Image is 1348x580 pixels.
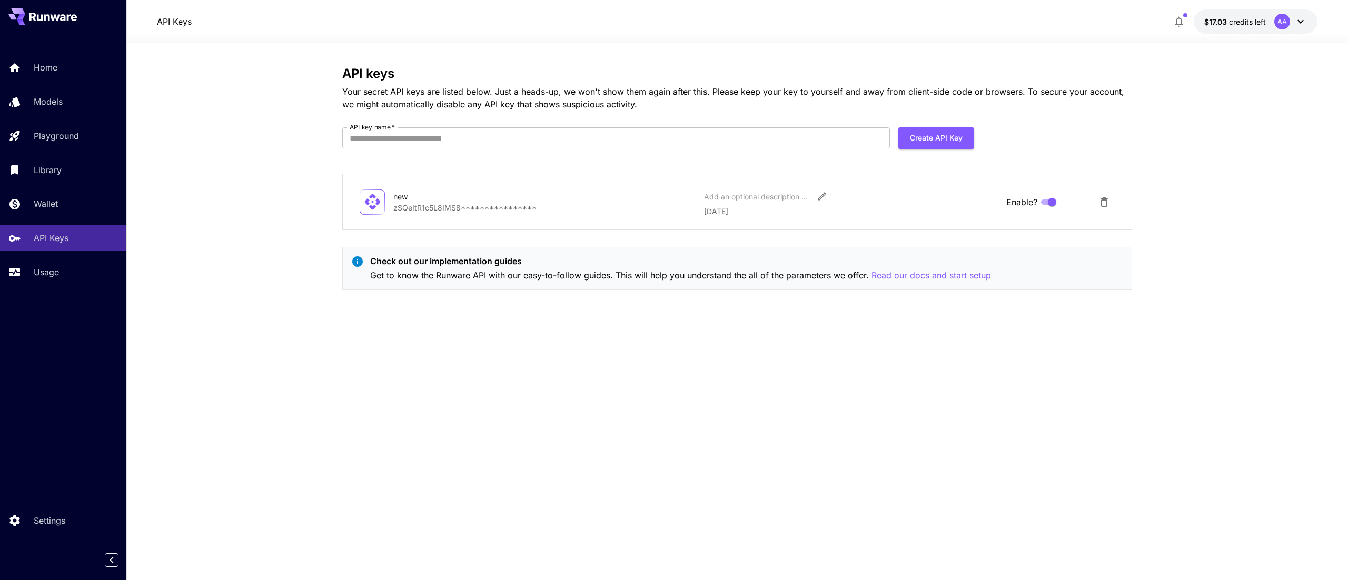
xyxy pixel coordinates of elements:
button: $17.03176AA [1194,9,1317,34]
p: Your secret API keys are listed below. Just a heads-up, we won't show them again after this. Plea... [342,85,1132,111]
div: Add an optional description or comment [704,191,809,202]
button: Edit [812,187,831,206]
p: Get to know the Runware API with our easy-to-follow guides. This will help you understand the all... [370,269,991,282]
div: new [393,191,499,202]
p: API Keys [34,232,68,244]
p: Playground [34,129,79,142]
span: credits left [1229,17,1266,26]
nav: breadcrumb [157,15,192,28]
iframe: Chat Widget [1295,529,1348,580]
div: $17.03176 [1204,16,1266,27]
p: [DATE] [704,206,998,217]
p: Home [34,61,57,74]
div: Widget de chat [1295,529,1348,580]
span: $17.03 [1204,17,1229,26]
div: Collapse sidebar [113,551,126,569]
button: Delete API Key [1094,192,1115,213]
span: Enable? [1006,196,1037,208]
button: Collapse sidebar [105,553,118,567]
h3: API keys [342,66,1132,81]
label: API key name [350,123,395,132]
p: Library [34,164,62,176]
p: Models [34,95,63,108]
p: Wallet [34,197,58,210]
p: Settings [34,514,65,527]
div: AA [1274,14,1290,29]
button: Read our docs and start setup [871,269,991,282]
p: Usage [34,266,59,278]
button: Create API Key [898,127,974,149]
p: Check out our implementation guides [370,255,991,267]
a: API Keys [157,15,192,28]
